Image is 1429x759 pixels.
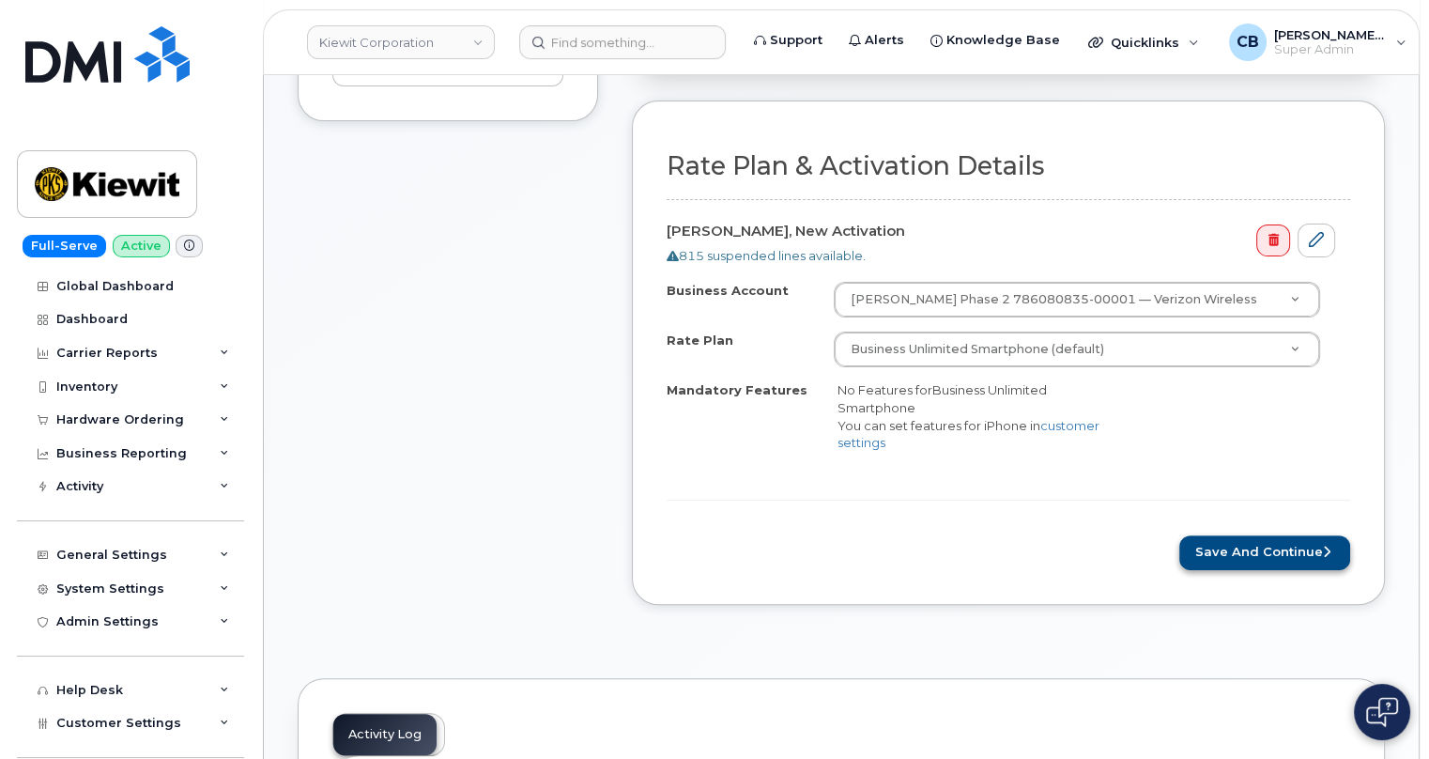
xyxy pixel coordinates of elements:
[835,333,1319,366] a: Business Unlimited Smartphone (default)
[667,152,1350,180] h2: Rate Plan & Activation Details
[1216,23,1420,61] div: Chris Brian
[667,381,807,399] label: Mandatory Features
[667,224,1335,240] h4: [PERSON_NAME], New Activation
[667,332,733,349] label: Rate Plan
[917,22,1073,59] a: Knowledge Base
[835,283,1319,317] a: [PERSON_NAME] Phase 2 786080835-00001 — Verizon Wireless
[1274,27,1387,42] span: [PERSON_NAME] [PERSON_NAME]
[1237,31,1259,54] span: CB
[1111,35,1179,50] span: Quicklinks
[1274,42,1387,57] span: Super Admin
[851,342,1104,356] span: Business Unlimited Smartphone (default)
[839,291,1257,308] span: [PERSON_NAME] Phase 2 786080835-00001 — Verizon Wireless
[307,25,495,59] a: Kiewit Corporation
[865,31,904,50] span: Alerts
[1366,697,1398,727] img: Open chat
[667,282,789,300] label: Business Account
[667,247,1335,265] div: 815 suspended lines available.
[741,22,836,59] a: Support
[837,382,1047,415] span: Business Unlimited Smartphone
[837,382,1099,450] span: No Features for You can set features for iPhone in
[1179,535,1350,570] button: Save and Continue
[770,31,822,50] span: Support
[519,25,726,59] input: Find something...
[836,22,917,59] a: Alerts
[1075,23,1212,61] div: Quicklinks
[946,31,1060,50] span: Knowledge Base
